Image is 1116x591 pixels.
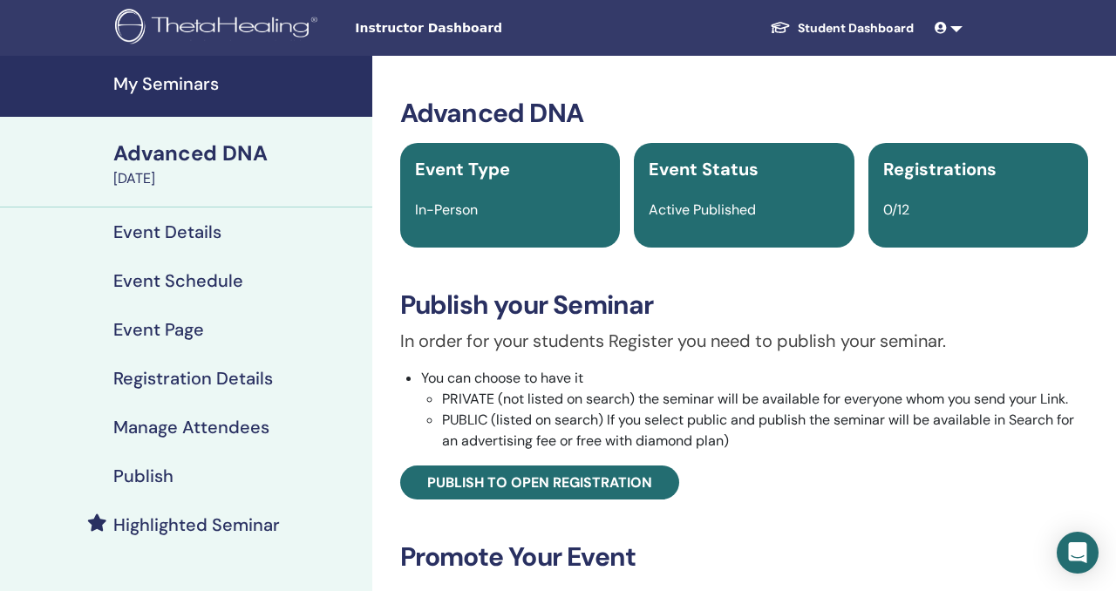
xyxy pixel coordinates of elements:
span: 0/12 [883,200,909,219]
a: Publish to open registration [400,465,679,499]
h4: Highlighted Seminar [113,514,280,535]
span: Event Status [649,158,759,180]
h4: Event Schedule [113,270,243,291]
h4: Registration Details [113,368,273,389]
h3: Advanced DNA [400,98,1088,129]
span: Registrations [883,158,997,180]
div: Open Intercom Messenger [1057,532,1099,574]
a: Student Dashboard [756,12,928,44]
li: PUBLIC (listed on search) If you select public and publish the seminar will be available in Searc... [442,410,1088,452]
h4: Event Page [113,319,204,340]
span: Event Type [415,158,510,180]
span: Publish to open registration [427,473,652,492]
h4: Publish [113,465,174,486]
h3: Promote Your Event [400,541,1088,573]
h4: Manage Attendees [113,417,269,438]
li: You can choose to have it [421,368,1088,452]
span: Instructor Dashboard [355,19,616,37]
img: logo.png [115,9,323,48]
div: [DATE] [113,168,362,189]
h4: Event Details [113,221,221,242]
p: In order for your students Register you need to publish your seminar. [400,328,1088,354]
span: Active Published [649,200,756,219]
h3: Publish your Seminar [400,289,1088,321]
div: Advanced DNA [113,139,362,168]
h4: My Seminars [113,73,362,94]
img: graduation-cap-white.svg [770,20,791,35]
span: In-Person [415,200,478,219]
a: Advanced DNA[DATE] [103,139,372,189]
li: PRIVATE (not listed on search) the seminar will be available for everyone whom you send your Link. [442,389,1088,410]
